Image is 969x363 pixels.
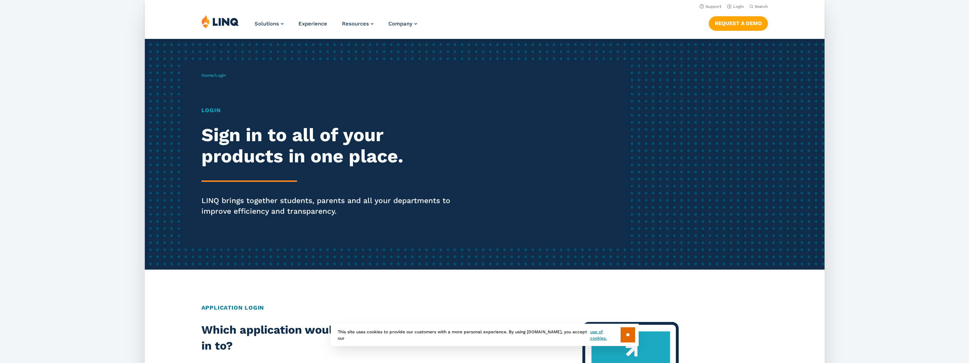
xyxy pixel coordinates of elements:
[201,73,213,78] a: Home
[201,73,226,78] span: /
[699,4,721,9] a: Support
[201,195,463,217] p: LINQ brings together students, parents and all your departments to improve efficiency and transpa...
[727,4,743,9] a: Login
[255,21,284,27] a: Solutions
[201,15,239,28] img: LINQ | K‑12 Software
[708,15,768,30] nav: Button Navigation
[215,73,226,78] span: Login
[388,21,417,27] a: Company
[298,21,327,27] a: Experience
[201,304,768,312] h2: Application Login
[388,21,412,27] span: Company
[201,322,428,354] h2: Which application would you like to sign in to?
[331,324,639,346] div: This site uses cookies to provide our customers with a more personal experience. By using [DOMAIN...
[708,16,768,30] a: Request a Demo
[754,4,768,9] span: Search
[145,2,825,10] nav: Utility Navigation
[342,21,369,27] span: Resources
[342,21,374,27] a: Resources
[590,329,620,341] a: use of cookies.
[255,21,279,27] span: Solutions
[749,4,768,9] button: Open Search Bar
[255,15,417,38] nav: Primary Navigation
[201,106,463,115] h1: Login
[201,125,463,167] h2: Sign in to all of your products in one place.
